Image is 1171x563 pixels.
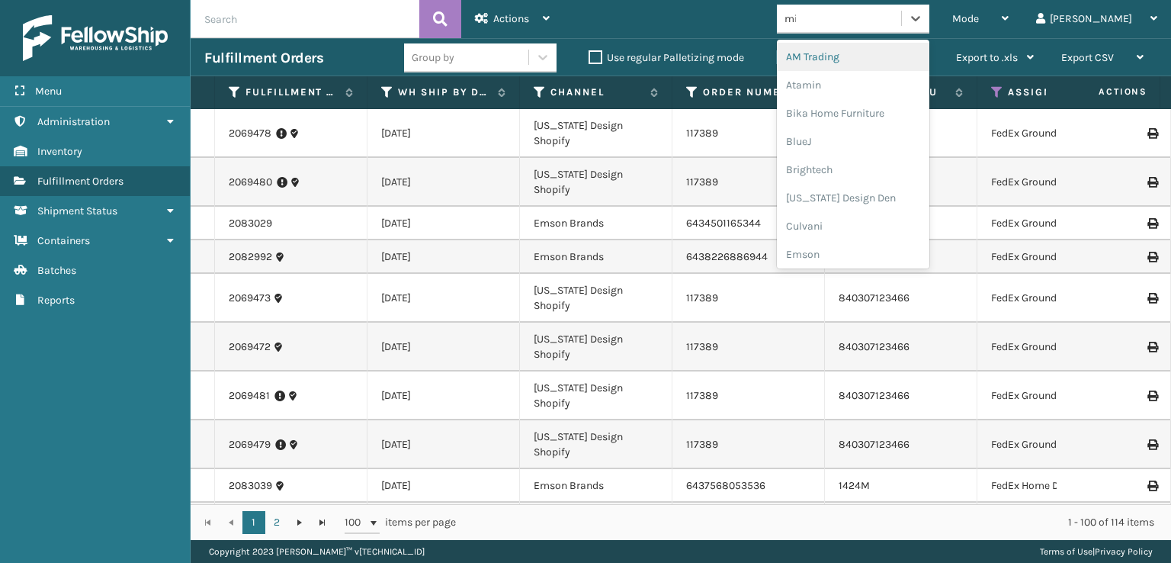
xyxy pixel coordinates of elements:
[977,274,1130,323] td: FedEx Ground
[367,323,520,372] td: [DATE]
[367,420,520,469] td: [DATE]
[672,240,825,274] td: 6438226886944
[777,99,929,127] div: Bika Home Furniture
[477,515,1154,530] div: 1 - 100 of 114 items
[520,372,672,420] td: [US_STATE] Design Shopify
[777,212,929,240] div: Culvani
[367,469,520,503] td: [DATE]
[777,71,929,99] div: Atamin
[1040,546,1092,557] a: Terms of Use
[672,469,825,503] td: 6437568053536
[956,51,1018,64] span: Export to .xls
[777,240,929,269] div: Emson
[412,50,454,66] div: Group by
[839,438,910,451] a: 840307123466
[37,204,117,217] span: Shipment Status
[977,109,1130,158] td: FedEx Ground
[367,240,520,274] td: [DATE]
[311,511,334,534] a: Go to the last page
[1147,439,1157,450] i: Print Label
[1061,51,1114,64] span: Export CSV
[977,207,1130,240] td: FedEx Ground
[1147,218,1157,229] i: Print Label
[520,420,672,469] td: [US_STATE] Design Shopify
[520,469,672,503] td: Emson Brands
[776,51,924,64] label: Orders to be shipped [DATE]
[37,175,124,188] span: Fulfillment Orders
[672,109,825,158] td: 117389
[294,516,306,529] span: Go to the next page
[672,158,825,207] td: 117389
[288,511,311,534] a: Go to the next page
[703,85,795,99] label: Order Number
[245,85,338,99] label: Fulfillment Order Id
[839,389,910,402] a: 840307123466
[1051,79,1157,105] span: Actions
[1147,252,1157,262] i: Print Label
[229,126,271,141] a: 2069478
[777,156,929,184] div: Brightech
[367,207,520,240] td: [DATE]
[1147,128,1157,139] i: Print Label
[777,127,929,156] div: BlueJ
[839,479,870,492] a: 1424M
[672,420,825,469] td: 117389
[672,372,825,420] td: 117389
[37,264,76,277] span: Batches
[367,158,520,207] td: [DATE]
[367,274,520,323] td: [DATE]
[37,145,82,158] span: Inventory
[229,175,272,190] a: 2069480
[777,184,929,212] div: [US_STATE] Design Den
[952,12,979,25] span: Mode
[229,291,271,306] a: 2069473
[520,109,672,158] td: [US_STATE] Design Shopify
[367,503,520,552] td: [DATE]
[229,249,272,265] a: 2082992
[229,216,272,231] a: 2083029
[977,323,1130,372] td: FedEx Ground
[367,109,520,158] td: [DATE]
[1040,540,1153,563] div: |
[209,540,425,563] p: Copyright 2023 [PERSON_NAME]™ v [TECHNICAL_ID]
[777,43,929,71] div: AM Trading
[977,158,1130,207] td: FedEx Ground
[1095,546,1153,557] a: Privacy Policy
[1147,391,1157,401] i: Print Label
[977,420,1130,469] td: FedEx Ground
[977,240,1130,274] td: FedEx Ground
[37,234,90,247] span: Containers
[672,503,825,552] td: 996878459
[672,207,825,240] td: 6434501165344
[316,516,329,529] span: Go to the last page
[242,511,265,534] a: 1
[367,372,520,420] td: [DATE]
[345,515,367,530] span: 100
[493,12,529,25] span: Actions
[520,207,672,240] td: Emson Brands
[1008,85,1100,99] label: Assigned Carrier Service
[345,511,456,534] span: items per page
[229,388,270,404] a: 2069481
[204,49,323,67] h3: Fulfillment Orders
[977,503,1130,552] td: FedEx Home Delivery
[520,158,672,207] td: [US_STATE] Design Shopify
[550,85,643,99] label: Channel
[520,323,672,372] td: [US_STATE] Design Shopify
[229,339,271,355] a: 2069472
[23,15,168,61] img: logo
[1147,342,1157,352] i: Print Label
[977,469,1130,503] td: FedEx Home Delivery
[520,503,672,552] td: [PERSON_NAME] (Packing Slip Required)
[265,511,288,534] a: 2
[672,323,825,372] td: 117389
[977,372,1130,420] td: FedEx Ground
[839,340,910,353] a: 840307123466
[1147,481,1157,491] i: Print Label
[37,294,75,307] span: Reports
[839,291,910,304] a: 840307123466
[229,437,271,452] a: 2069479
[35,85,62,98] span: Menu
[589,51,744,64] label: Use regular Palletizing mode
[229,478,272,494] a: 2083039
